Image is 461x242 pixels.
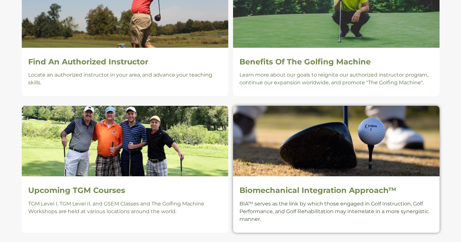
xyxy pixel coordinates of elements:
p: Learn more about our goals to reignite our authorized instructor program, continue our expansion ... [239,71,433,87]
h2: Find An Authorized Instructor [28,57,222,67]
p: TGM Level I, TGM Level II, and GSEM Classes and The Golfing Machine Workshops are held at various... [28,200,222,215]
p: BIA™ serves as the link by which those engaged in Golf Instruction, Golf Performance, and Golf Re... [239,200,433,223]
p: Locate an authorized instructor in your area, and advance your teaching skills. [28,71,222,87]
h2: Upcoming TGM Courses [28,186,222,195]
h2: Benefits Of The Golfing Machine [239,57,433,67]
a: Biomechanical Integration Approach™ BIA™ serves as the link by which those engaged in Golf Instru... [233,106,440,233]
h2: Biomechanical Integration Approach™ [239,186,433,195]
a: Upcoming TGM Courses TGM Level I, TGM Level II, and GSEM Classes and The Golfing Machine Workshop... [22,106,228,233]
